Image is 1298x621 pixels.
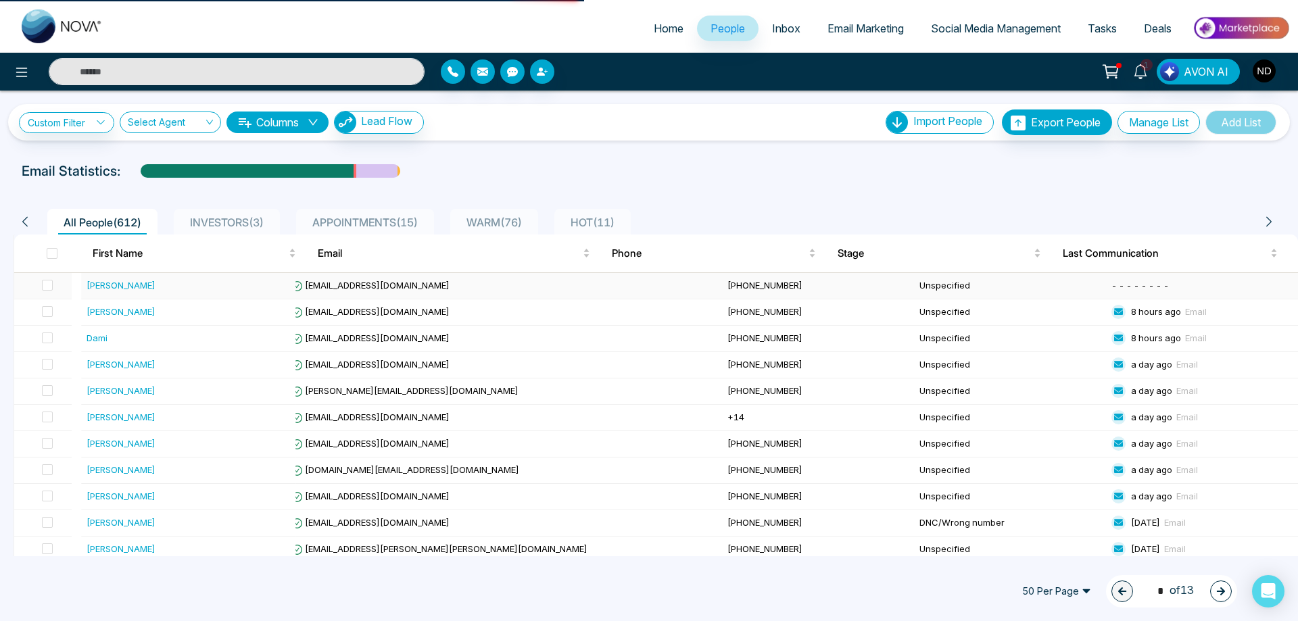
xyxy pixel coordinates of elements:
div: [PERSON_NAME] [87,437,155,450]
span: WARM ( 76 ) [461,216,527,229]
a: Home [640,16,697,41]
span: Email [1185,306,1207,317]
div: [PERSON_NAME] [87,305,155,318]
span: Tasks [1088,22,1117,35]
a: Tasks [1074,16,1130,41]
span: of 13 [1149,582,1194,600]
div: Open Intercom Messenger [1252,575,1284,607]
span: Email [318,245,580,262]
button: Columnsdown [226,111,329,133]
span: Email [1164,517,1186,528]
span: [PHONE_NUMBER] [727,359,802,370]
span: Phone [612,245,805,262]
span: a day ago [1131,412,1172,422]
span: [PHONE_NUMBER] [727,332,802,343]
span: People [711,22,745,35]
td: Unspecified [914,431,1106,457]
span: [PHONE_NUMBER] [727,543,802,554]
span: [DOMAIN_NAME][EMAIL_ADDRESS][DOMAIN_NAME] [291,464,519,475]
a: People [697,16,759,41]
span: Email [1176,491,1198,501]
div: [PERSON_NAME] [87,357,155,371]
span: [PHONE_NUMBER] [727,517,802,528]
span: Email [1164,543,1186,554]
img: Lead Flow [1160,62,1179,81]
th: Last Communication [1052,234,1298,272]
a: Email Marketing [814,16,917,41]
div: [PERSON_NAME] [87,410,155,424]
span: Import People [913,114,982,128]
div: [PERSON_NAME] [87,384,155,397]
span: Home [654,22,683,35]
th: Phone [601,234,826,272]
img: Nova CRM Logo [22,9,103,43]
td: Unspecified [914,352,1106,378]
div: [PERSON_NAME] [87,278,155,292]
span: All People ( 612 ) [58,216,147,229]
img: User Avatar [1253,59,1276,82]
span: Stage [838,245,1031,262]
td: Unspecified [914,378,1106,405]
a: 1 [1124,59,1157,82]
span: [EMAIL_ADDRESS][DOMAIN_NAME] [291,517,450,528]
a: Inbox [759,16,814,41]
span: [PHONE_NUMBER] [727,438,802,449]
th: Stage [827,234,1052,272]
a: Lead FlowLead Flow [329,111,424,134]
p: Email Statistics: [22,161,120,181]
span: down [308,117,318,128]
button: Manage List [1117,111,1200,134]
span: Lead Flow [361,114,412,128]
span: AVON AI [1184,64,1228,80]
button: Export People [1002,109,1112,135]
span: [PHONE_NUMBER] [727,491,802,501]
span: Social Media Management [931,22,1061,35]
span: [EMAIL_ADDRESS][DOMAIN_NAME] [291,491,450,501]
span: 50 Per Page [1013,580,1101,602]
div: [PERSON_NAME] [87,489,155,503]
span: [EMAIL_ADDRESS][DOMAIN_NAME] [291,280,450,291]
span: +14 [727,412,744,422]
span: HOT ( 11 ) [565,216,620,229]
span: [DATE] [1131,517,1160,528]
span: 8 hours ago [1131,306,1181,317]
img: Lead Flow [335,111,356,133]
span: a day ago [1131,464,1172,475]
span: First Name [93,245,286,262]
div: - - - - - - - - [1111,278,1293,292]
span: Email Marketing [827,22,904,35]
span: a day ago [1131,438,1172,449]
span: [PERSON_NAME][EMAIL_ADDRESS][DOMAIN_NAME] [291,385,519,396]
td: Unspecified [914,484,1106,510]
td: Unspecified [914,457,1106,484]
td: Unspecified [914,273,1106,299]
span: Email [1185,332,1207,343]
a: Social Media Management [917,16,1074,41]
span: Deals [1144,22,1172,35]
button: AVON AI [1157,59,1240,84]
button: Lead Flow [334,111,424,134]
div: Dami [87,331,107,345]
span: Email [1176,385,1198,396]
span: APPOINTMENTS ( 15 ) [307,216,423,229]
span: a day ago [1131,385,1172,396]
td: Unspecified [914,299,1106,326]
span: [EMAIL_ADDRESS][DOMAIN_NAME] [291,412,450,422]
span: [EMAIL_ADDRESS][PERSON_NAME][PERSON_NAME][DOMAIN_NAME] [291,543,587,554]
span: Email [1176,438,1198,449]
div: [PERSON_NAME] [87,516,155,529]
td: Unspecified [914,326,1106,352]
span: [PHONE_NUMBER] [727,280,802,291]
span: Inbox [772,22,800,35]
a: Custom Filter [19,112,114,133]
span: [EMAIL_ADDRESS][DOMAIN_NAME] [291,438,450,449]
span: [EMAIL_ADDRESS][DOMAIN_NAME] [291,332,450,343]
span: [EMAIL_ADDRESS][DOMAIN_NAME] [291,359,450,370]
img: Market-place.gif [1192,13,1290,43]
span: a day ago [1131,359,1172,370]
span: 8 hours ago [1131,332,1181,343]
a: Deals [1130,16,1185,41]
span: Last Communication [1063,245,1268,262]
th: First Name [82,234,307,272]
span: Email [1176,412,1198,422]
